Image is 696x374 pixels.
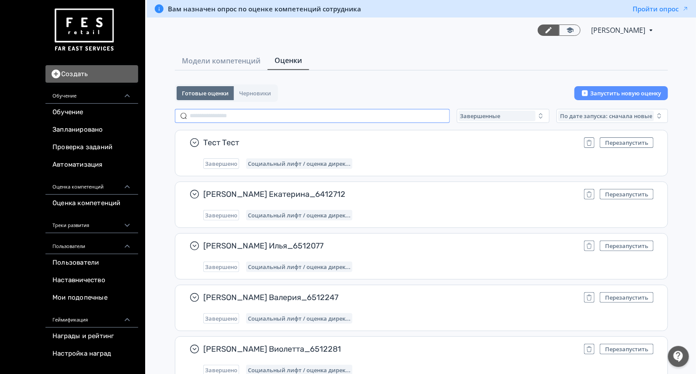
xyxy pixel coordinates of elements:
[248,212,351,219] span: Социальный лифт / оценка директора магазина
[168,4,361,13] span: Вам назначен опрос по оценке компетенций сотрудника
[45,307,138,328] div: Геймификация
[559,24,581,36] a: Переключиться в режим ученика
[45,233,138,254] div: Пользователи
[203,344,577,354] span: [PERSON_NAME] Виолетта_6512281
[52,5,115,55] img: https://files.teachbase.ru/system/account/57463/logo/medium-936fc5084dd2c598f50a98b9cbe0469a.png
[182,90,229,97] span: Готовые оценки
[633,4,689,13] button: Пройти опрос
[248,160,351,167] span: Социальный лифт / оценка директора магазина
[177,86,234,100] button: Готовые оценки
[45,195,138,212] a: Оценка компетенций
[45,156,138,174] a: Автоматизация
[600,292,654,303] button: Перезапустить
[248,367,351,374] span: Социальный лифт / оценка директора магазина
[234,86,276,100] button: Черновики
[203,292,577,303] span: [PERSON_NAME] Валерия_6512247
[205,367,237,374] span: Завершено
[248,263,351,270] span: Социальный лифт / оценка директора магазина
[45,345,138,363] a: Настройка наград
[182,56,261,66] span: Модели компетенций
[45,121,138,139] a: Запланировано
[600,344,654,354] button: Перезапустить
[45,104,138,121] a: Обучение
[45,65,138,83] button: Создать
[203,189,577,199] span: [PERSON_NAME] Екатерина_6412712
[557,109,668,123] button: По дате запуска: сначала новые
[239,90,271,97] span: Черновики
[45,254,138,272] a: Пользователи
[275,55,302,66] span: Оценки
[600,189,654,199] button: Перезапустить
[248,315,351,322] span: Социальный лифт / оценка директора магазина
[460,112,501,119] span: Завершенные
[205,212,237,219] span: Завершено
[45,139,138,156] a: Проверка заданий
[560,112,652,119] span: По дате запуска: сначала новые
[457,109,550,123] button: Завершенные
[574,86,668,100] button: Запустить новую оценку
[205,160,237,167] span: Завершено
[205,263,237,270] span: Завершено
[591,25,647,35] span: Светлана Илюхина
[45,289,138,307] a: Мои подопечные
[45,212,138,233] div: Треки развития
[45,328,138,345] a: Награды и рейтинг
[600,241,654,251] button: Перезапустить
[203,137,577,148] span: Тест Тест
[203,241,577,251] span: [PERSON_NAME] Илья_6512077
[45,83,138,104] div: Обучение
[45,174,138,195] div: Оценка компетенций
[205,315,237,322] span: Завершено
[45,272,138,289] a: Наставничество
[600,137,654,148] button: Перезапустить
